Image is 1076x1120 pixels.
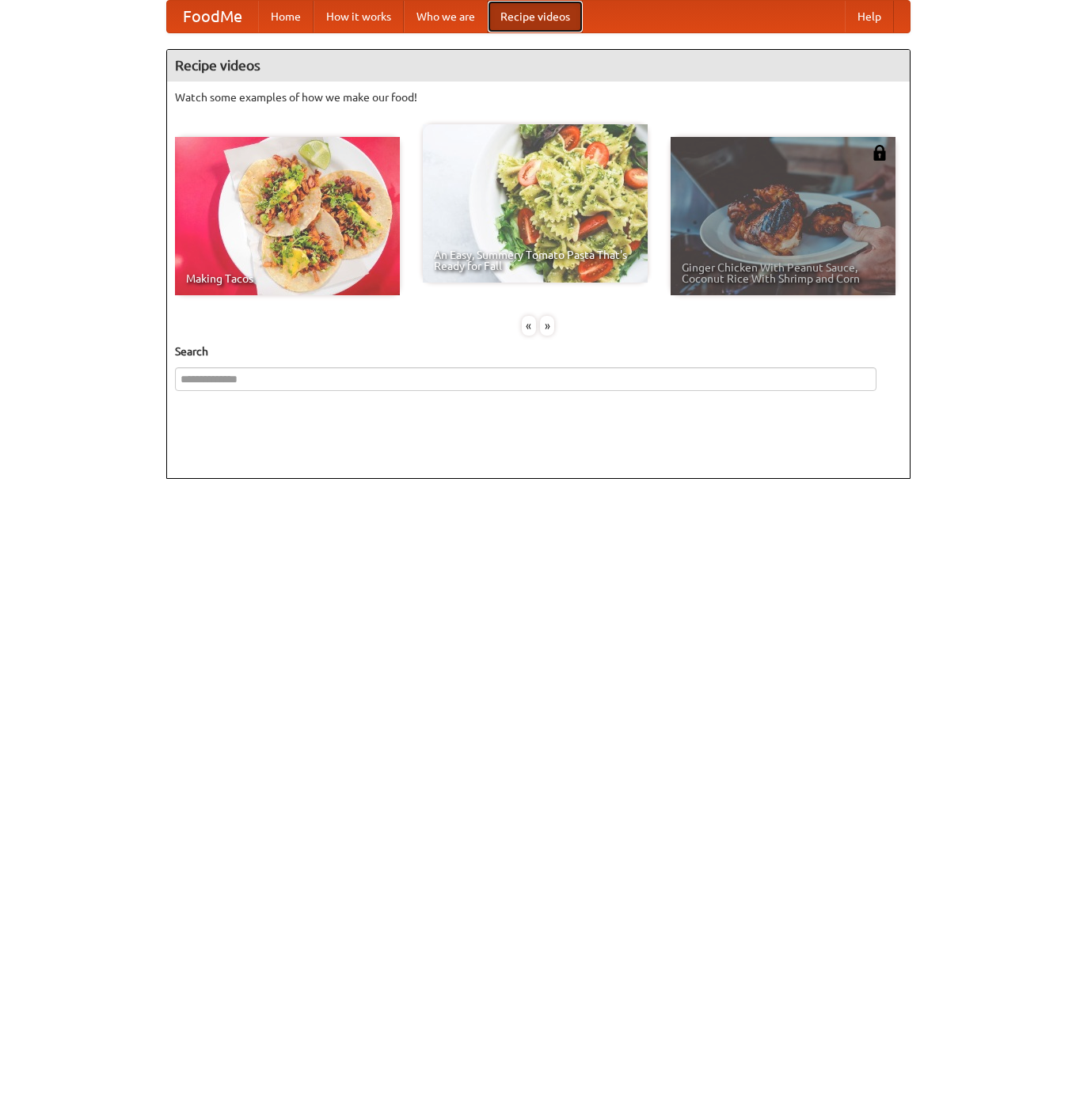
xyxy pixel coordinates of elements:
a: An Easy, Summery Tomato Pasta That's Ready for Fall [423,124,648,283]
a: Recipe videos [488,1,583,32]
a: Home [258,1,314,32]
p: Watch some examples of how we make our food! [175,89,902,105]
a: Who we are [404,1,488,32]
a: Help [845,1,894,32]
h4: Recipe videos [167,50,910,82]
a: FoodMe [167,1,258,32]
div: « [522,316,536,336]
img: 483408.png [872,145,888,161]
a: Making Tacos [175,137,400,295]
div: » [540,316,554,336]
span: Making Tacos [186,273,389,284]
span: An Easy, Summery Tomato Pasta That's Ready for Fall [434,249,637,271]
h5: Search [175,344,902,359]
a: How it works [314,1,404,32]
